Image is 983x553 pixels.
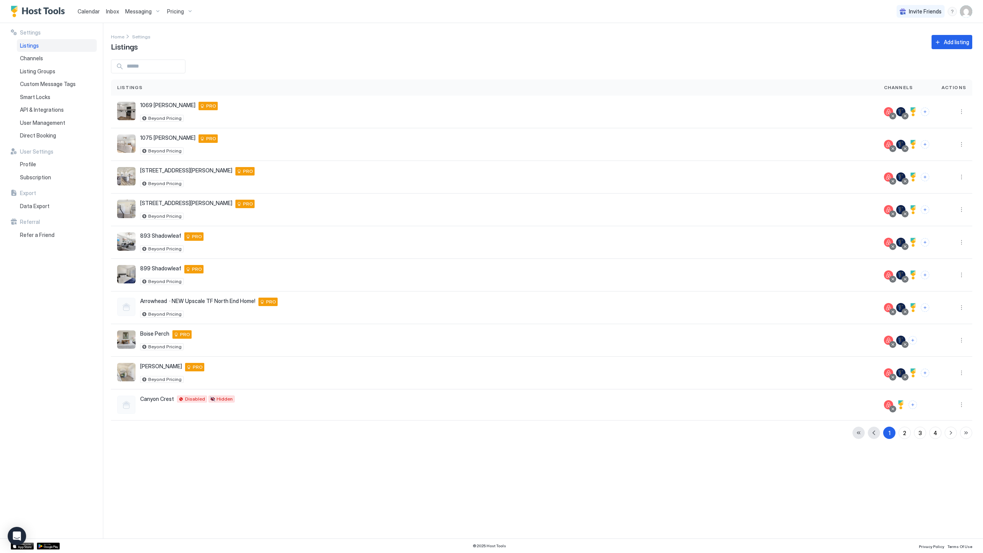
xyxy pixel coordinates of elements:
[125,8,152,15] span: Messaging
[957,400,966,409] button: More options
[932,35,972,49] button: Add listing
[20,161,36,168] span: Profile
[957,205,966,214] div: menu
[921,271,929,279] button: Connect channels
[20,42,39,49] span: Listings
[17,158,97,171] a: Profile
[944,38,969,46] div: Add listing
[957,336,966,345] div: menu
[957,336,966,345] button: More options
[903,429,906,437] div: 2
[117,330,136,349] div: listing image
[17,39,97,52] a: Listings
[167,8,184,15] span: Pricing
[11,543,34,550] div: App Store
[124,60,185,73] input: Input Field
[117,84,143,91] span: Listings
[957,140,966,149] button: More options
[243,200,253,207] span: PRO
[957,140,966,149] div: menu
[140,330,169,337] span: Boise Perch
[20,190,36,197] span: Export
[960,5,972,18] div: User profile
[8,527,26,545] div: Open Intercom Messenger
[947,542,972,550] a: Terms Of Use
[78,8,100,15] span: Calendar
[929,427,942,439] button: 4
[111,40,138,52] span: Listings
[140,265,181,272] span: 899 Shadowleaf
[20,174,51,181] span: Subscription
[266,298,276,305] span: PRO
[117,232,136,251] div: listing image
[957,368,966,377] div: menu
[957,368,966,377] button: More options
[919,544,944,549] span: Privacy Policy
[883,427,895,439] button: 1
[78,7,100,15] a: Calendar
[117,363,136,381] div: listing image
[918,429,922,437] div: 3
[957,303,966,312] div: menu
[957,205,966,214] button: More options
[921,108,929,116] button: Connect channels
[473,543,506,548] span: © 2025 Host Tools
[193,364,203,371] span: PRO
[947,544,972,549] span: Terms Of Use
[140,134,195,141] span: 1075 [PERSON_NAME]
[20,203,50,210] span: Data Export
[140,167,232,174] span: [STREET_ADDRESS][PERSON_NAME]
[921,140,929,149] button: Connect channels
[884,84,913,91] span: Channels
[140,396,174,402] span: Canyon Crest
[132,32,151,40] div: Breadcrumb
[37,543,60,550] a: Google Play Store
[957,172,966,182] button: More options
[132,34,151,40] span: Settings
[20,119,65,126] span: User Management
[20,148,53,155] span: User Settings
[933,429,937,437] div: 4
[20,68,55,75] span: Listing Groups
[17,116,97,129] a: User Management
[140,102,195,109] span: 1069 [PERSON_NAME]
[20,94,50,101] span: Smart Locks
[132,32,151,40] a: Settings
[957,238,966,247] div: menu
[140,232,181,239] span: 893 Shadowleaf
[117,102,136,120] div: listing image
[106,7,119,15] a: Inbox
[20,132,56,139] span: Direct Booking
[20,81,76,88] span: Custom Message Tags
[20,219,40,225] span: Referral
[192,266,202,273] span: PRO
[117,167,136,185] div: listing image
[243,168,253,175] span: PRO
[17,78,97,91] a: Custom Message Tags
[17,91,97,104] a: Smart Locks
[909,8,942,15] span: Invite Friends
[914,427,926,439] button: 3
[117,134,136,153] div: listing image
[957,107,966,116] div: menu
[140,200,232,207] span: [STREET_ADDRESS][PERSON_NAME]
[919,542,944,550] a: Privacy Policy
[192,233,202,240] span: PRO
[17,200,97,213] a: Data Export
[957,400,966,409] div: menu
[20,232,55,238] span: Refer a Friend
[17,103,97,116] a: API & Integrations
[20,55,43,62] span: Channels
[111,34,124,40] span: Home
[957,303,966,312] button: More options
[889,429,890,437] div: 1
[957,270,966,280] button: More options
[942,84,966,91] span: Actions
[117,200,136,218] div: listing image
[957,238,966,247] button: More options
[17,129,97,142] a: Direct Booking
[140,363,182,370] span: [PERSON_NAME]
[11,6,68,17] a: Host Tools Logo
